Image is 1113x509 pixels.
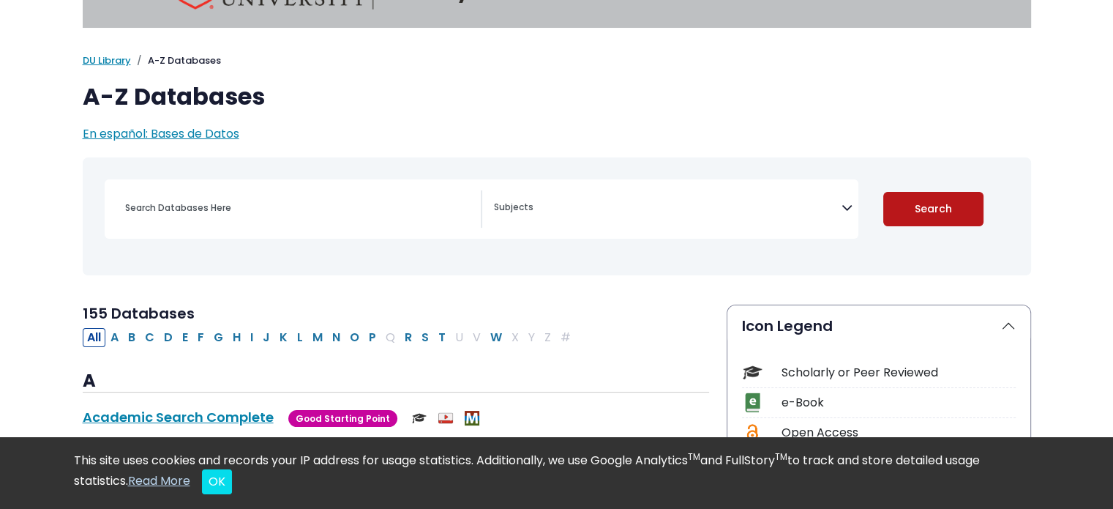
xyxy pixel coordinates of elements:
div: Scholarly or Peer Reviewed [782,364,1016,382]
span: 155 Databases [83,303,195,324]
button: Filter Results E [178,328,192,347]
button: Filter Results R [400,328,416,347]
img: Icon Open Access [743,423,762,442]
img: MeL (Michigan electronic Library) [465,411,479,426]
button: Filter Results I [246,328,258,347]
h1: A-Z Databases [83,83,1031,111]
button: Filter Results T [434,328,450,347]
button: Filter Results J [258,328,274,347]
sup: TM [688,450,700,463]
button: Filter Results P [364,328,381,347]
button: Filter Results A [106,328,123,347]
button: Filter Results K [275,328,292,347]
button: Filter Results O [345,328,364,347]
button: Filter Results N [328,328,345,347]
sup: TM [775,450,787,463]
img: Icon e-Book [743,393,762,412]
li: A-Z Databases [131,53,221,68]
div: Alpha-list to filter by first letter of database name [83,328,577,345]
button: Submit for Search Results [883,192,983,226]
button: Filter Results W [486,328,506,347]
div: This site uses cookies and records your IP address for usage statistics. Additionally, we use Goo... [74,452,1040,494]
nav: Search filters [83,157,1031,275]
button: Filter Results D [160,328,177,347]
h3: A [83,371,709,393]
img: Audio & Video [438,411,453,426]
a: Read More [128,472,190,489]
button: Close [202,469,232,494]
button: Filter Results G [209,328,228,347]
button: Filter Results B [124,328,140,347]
button: Filter Results C [140,328,159,347]
span: Good Starting Point [288,410,397,427]
input: Search database by title or keyword [116,197,481,218]
div: Open Access [782,424,1016,442]
div: e-Book [782,394,1016,412]
img: Scholarly or Peer Reviewed [412,411,427,426]
button: Filter Results L [293,328,307,347]
a: DU Library [83,53,131,67]
textarea: Search [494,203,842,215]
button: Filter Results M [308,328,327,347]
a: Academic Search Complete [83,408,274,426]
a: En español: Bases de Datos [83,125,239,142]
button: Filter Results S [417,328,433,347]
button: All [83,328,105,347]
img: Icon Scholarly or Peer Reviewed [743,363,762,382]
button: Icon Legend [727,305,1030,346]
button: Filter Results F [193,328,209,347]
button: Filter Results H [228,328,245,347]
nav: breadcrumb [83,53,1031,68]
